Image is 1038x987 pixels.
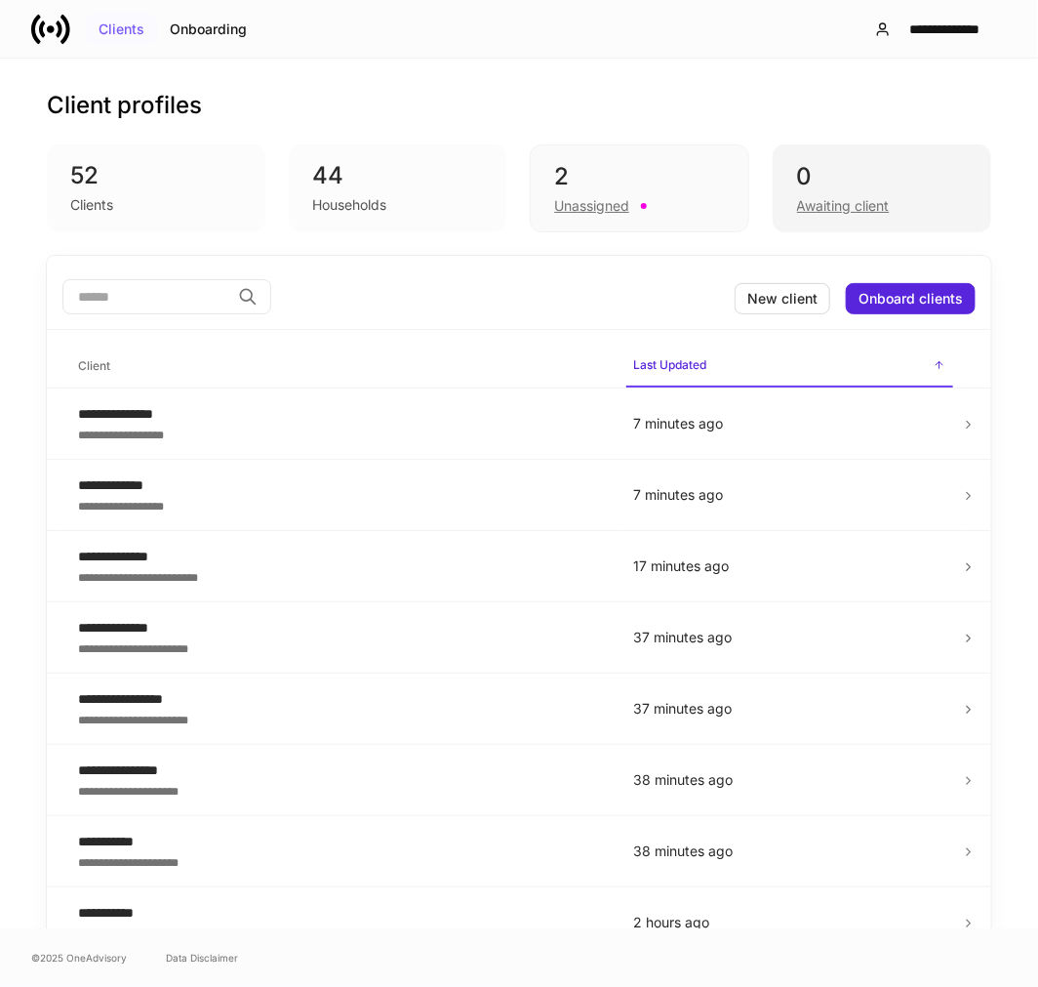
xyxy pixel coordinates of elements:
[634,355,707,374] h6: Last Updated
[31,950,127,966] span: © 2025 OneAdvisory
[312,195,386,215] div: Households
[634,414,945,433] p: 7 minutes ago
[634,842,945,861] p: 38 minutes ago
[634,485,945,505] p: 7 minutes ago
[773,144,991,232] div: 0Awaiting client
[634,699,945,719] p: 37 minutes ago
[166,950,238,966] a: Data Disclaimer
[747,292,818,306] div: New client
[554,161,724,192] div: 2
[70,347,611,387] span: Client
[858,292,963,306] div: Onboard clients
[634,770,945,790] p: 38 minutes ago
[634,556,945,576] p: 17 minutes ago
[626,346,953,388] span: Last Updated
[634,913,945,932] p: 2 hours ago
[554,196,629,216] div: Unassigned
[157,14,259,45] button: Onboarding
[735,283,830,314] button: New client
[47,90,202,121] h3: Client profiles
[70,195,113,215] div: Clients
[634,628,945,647] p: 37 minutes ago
[78,356,110,375] h6: Client
[99,22,144,36] div: Clients
[530,144,748,232] div: 2Unassigned
[170,22,247,36] div: Onboarding
[797,196,890,216] div: Awaiting client
[312,160,484,191] div: 44
[86,14,157,45] button: Clients
[846,283,976,314] button: Onboard clients
[797,161,967,192] div: 0
[70,160,242,191] div: 52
